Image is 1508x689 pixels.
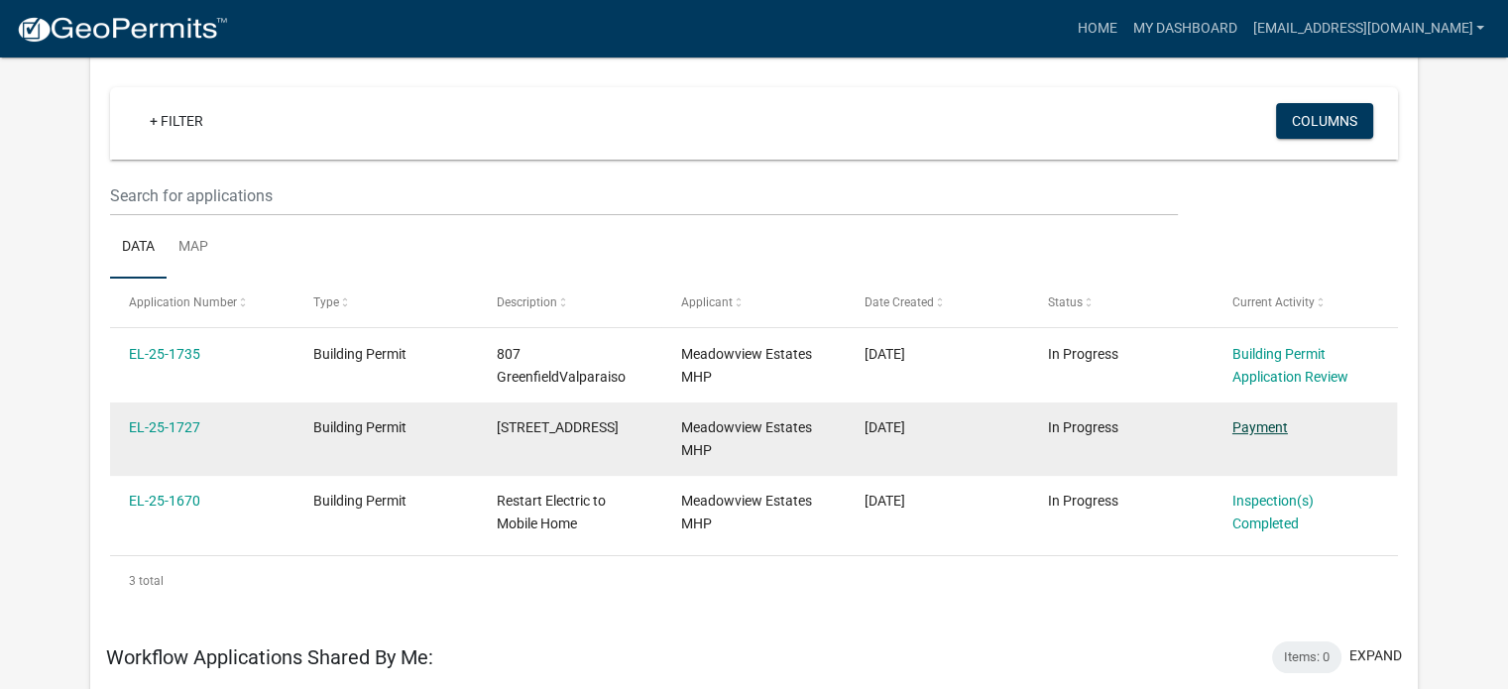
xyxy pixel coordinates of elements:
[681,295,733,309] span: Applicant
[1349,645,1402,666] button: expand
[1124,10,1244,48] a: My Dashboard
[313,493,406,509] span: Building Permit
[1029,279,1213,326] datatable-header-cell: Status
[865,493,905,509] span: 09/03/2025
[497,295,557,309] span: Description
[134,103,219,139] a: + Filter
[497,419,619,435] span: 807 Greenfield LaneValparaiso
[1048,346,1118,362] span: In Progress
[293,279,477,326] datatable-header-cell: Type
[1276,103,1373,139] button: Columns
[110,216,167,280] a: Data
[661,279,845,326] datatable-header-cell: Applicant
[1272,641,1341,673] div: Items: 0
[1232,346,1348,385] a: Building Permit Application Review
[90,52,1418,626] div: collapse
[846,279,1029,326] datatable-header-cell: Date Created
[681,493,812,531] span: Meadowview Estates MHP
[1214,279,1397,326] datatable-header-cell: Current Activity
[313,295,339,309] span: Type
[129,295,237,309] span: Application Number
[313,346,406,362] span: Building Permit
[1069,10,1124,48] a: Home
[110,175,1178,216] input: Search for applications
[110,279,293,326] datatable-header-cell: Application Number
[681,346,812,385] span: Meadowview Estates MHP
[865,295,934,309] span: Date Created
[497,493,606,531] span: Restart Electric to Mobile Home
[167,216,220,280] a: Map
[681,419,812,458] span: Meadowview Estates MHP
[478,279,661,326] datatable-header-cell: Description
[110,556,1398,606] div: 3 total
[1048,295,1083,309] span: Status
[313,419,406,435] span: Building Permit
[1048,493,1118,509] span: In Progress
[106,645,433,669] h5: Workflow Applications Shared By Me:
[129,493,200,509] a: EL-25-1670
[1232,493,1314,531] a: Inspection(s) Completed
[1232,419,1288,435] a: Payment
[865,346,905,362] span: 09/09/2025
[1244,10,1492,48] a: [EMAIL_ADDRESS][DOMAIN_NAME]
[129,419,200,435] a: EL-25-1727
[129,346,200,362] a: EL-25-1735
[1232,295,1315,309] span: Current Activity
[497,346,626,385] span: 807 GreenfieldValparaiso
[865,419,905,435] span: 09/09/2025
[1048,419,1118,435] span: In Progress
